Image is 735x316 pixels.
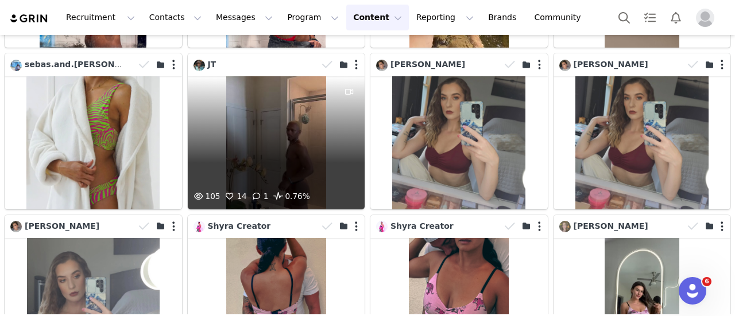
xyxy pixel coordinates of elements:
[208,221,271,231] span: Shyra Creator
[10,221,22,232] img: 2d8619ee-410d-4bf1-bfee-3776a99f0308.jpg
[663,5,688,30] button: Notifications
[25,60,149,69] span: sebas.and.[PERSON_NAME]
[689,9,726,27] button: Profile
[559,221,571,232] img: 054890fa-6c56-4390-9288-8709e237f81b.jpg
[559,60,571,71] img: 2d8619ee-410d-4bf1-bfee-3776a99f0308.jpg
[390,221,454,231] span: Shyra Creator
[25,221,99,231] span: [PERSON_NAME]
[223,192,246,201] span: 14
[250,192,269,201] span: 1
[679,277,706,305] iframe: Intercom live chat
[528,5,593,30] a: Community
[280,5,346,30] button: Program
[696,9,714,27] img: placeholder-profile.jpg
[612,5,637,30] button: Search
[194,221,205,232] img: 03e5f536-1023-47c6-8aac-e429d1121a03.jpg
[9,13,49,24] img: grin logo
[409,5,481,30] button: Reporting
[637,5,663,30] a: Tasks
[194,60,205,71] img: 319c66f6-873a-4c26-abd8-67b677a50b40.jpg
[271,190,310,204] span: 0.76%
[10,60,22,71] img: 3ad82fcf-8aea-4763-80a5-51df2998841b.jpg
[142,5,208,30] button: Contacts
[702,277,711,286] span: 6
[574,221,648,231] span: [PERSON_NAME]
[209,5,280,30] button: Messages
[346,5,409,30] button: Content
[208,60,216,69] span: JT
[192,192,220,201] span: 105
[376,60,388,71] img: 2d8619ee-410d-4bf1-bfee-3776a99f0308.jpg
[59,5,142,30] button: Recruitment
[390,60,465,69] span: [PERSON_NAME]
[376,221,388,232] img: 03e5f536-1023-47c6-8aac-e429d1121a03.jpg
[481,5,527,30] a: Brands
[574,60,648,69] span: [PERSON_NAME]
